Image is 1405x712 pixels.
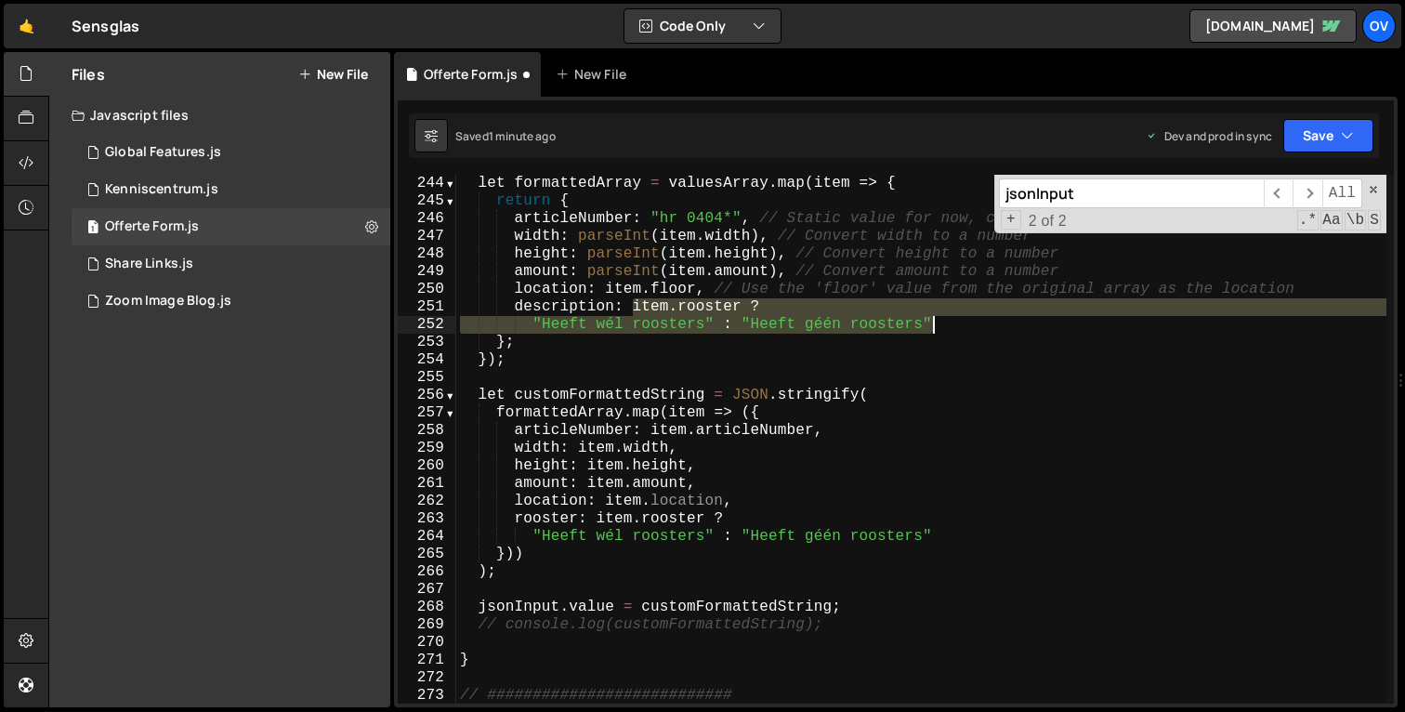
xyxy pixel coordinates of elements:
a: [DOMAIN_NAME] [1189,9,1357,43]
div: 251 [398,298,456,316]
div: New File [556,65,634,84]
div: 248 [398,245,456,263]
div: 269 [398,616,456,634]
div: Kenniscentrum.js [105,181,218,198]
div: Share Links.js [105,256,193,272]
div: 260 [398,457,456,475]
div: 247 [398,228,456,245]
div: 267 [398,581,456,599]
div: Dev and prod in sync [1146,128,1272,144]
div: 15490/40893.js [72,171,390,208]
span: Toggle Replace mode [1001,210,1021,230]
div: 1 minute ago [489,128,556,144]
div: Javascript files [49,97,390,134]
div: 249 [398,263,456,281]
a: Ov [1362,9,1396,43]
div: 266 [398,563,456,581]
div: 15490/44527.js [72,283,390,320]
input: Search for [999,178,1264,208]
a: 🤙 [4,4,49,48]
div: 252 [398,316,456,334]
span: CaseSensitive Search [1320,210,1343,231]
div: 270 [398,634,456,652]
div: 259 [398,440,456,457]
h2: Files [72,64,105,85]
div: 15490/42494.js [72,208,390,245]
div: 15490/40875.js [72,134,390,171]
div: 271 [398,652,456,669]
div: 258 [398,422,456,440]
span: Whole Word Search [1345,210,1367,231]
div: Saved [455,128,556,144]
div: 263 [398,510,456,528]
div: 261 [398,475,456,493]
span: ​ [1264,178,1293,208]
span: 1 [87,221,98,236]
div: 264 [398,528,456,546]
div: 245 [398,192,456,210]
div: Offerte Form.js [424,65,518,84]
div: 273 [398,687,456,705]
div: 253 [398,334,456,351]
div: 246 [398,210,456,228]
div: 250 [398,281,456,298]
div: 262 [398,493,456,510]
div: Offerte Form.js [105,218,199,235]
button: Save [1283,119,1373,152]
span: ​ [1293,178,1321,208]
span: 2 of 2 [1021,212,1074,230]
div: 257 [398,404,456,422]
div: 272 [398,669,456,687]
button: Code Only [624,9,781,43]
div: 254 [398,351,456,369]
span: Search In Selection [1368,210,1381,231]
div: 255 [398,369,456,387]
div: Global Features.js [105,144,221,161]
div: 268 [398,599,456,616]
div: Zoom Image Blog.js [105,293,231,310]
button: New File [298,67,368,82]
div: 15490/44023.js [72,245,390,283]
div: 244 [398,175,456,192]
div: 256 [398,387,456,404]
span: Alt-Enter [1322,178,1362,208]
div: Sensglas [72,15,139,37]
span: RegExp Search [1297,210,1320,231]
div: 265 [398,546,456,563]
